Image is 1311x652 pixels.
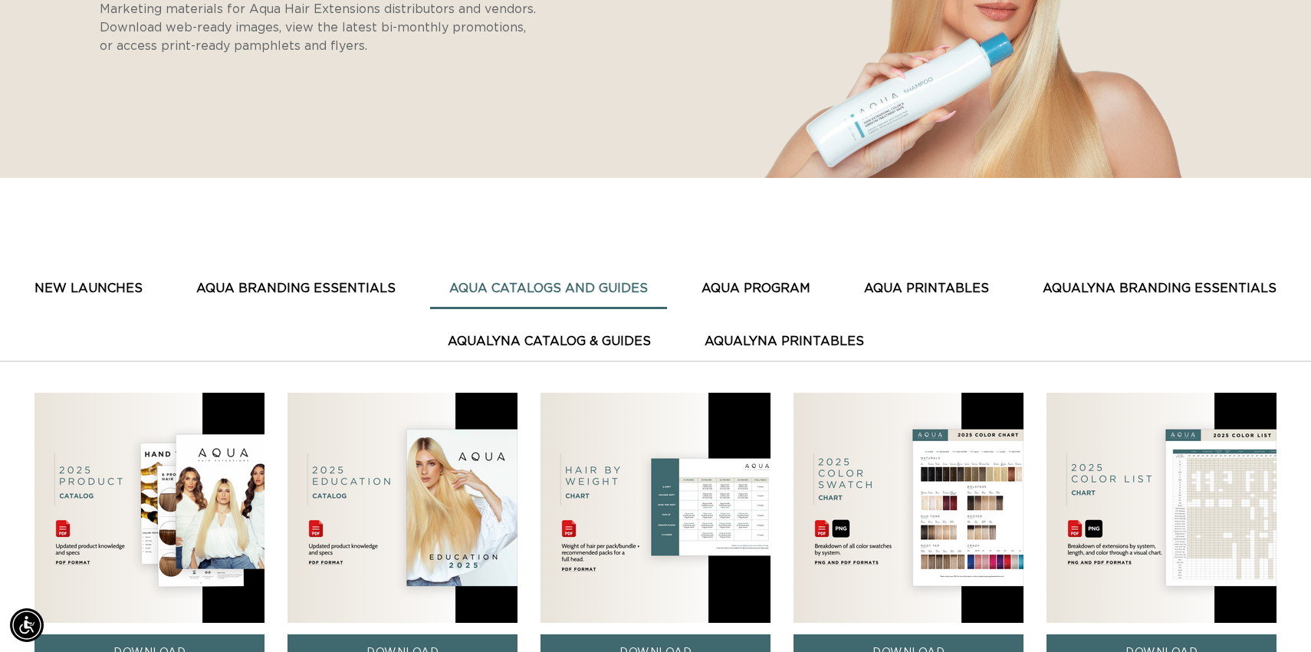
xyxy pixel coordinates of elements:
button: AQUA PROGRAM [682,270,830,308]
iframe: Chat Widget [1234,578,1311,652]
button: AQUA CATALOGS AND GUIDES [430,270,667,308]
button: AQUA PRINTABLES [845,270,1008,308]
button: AquaLyna Catalog & Guides [429,323,670,361]
div: Accessibility Menu [10,608,44,642]
button: AquaLyna Printables [685,323,883,361]
button: AquaLyna Branding Essentials [1024,270,1296,308]
button: AQUA BRANDING ESSENTIALS [177,270,415,308]
button: New Launches [15,270,162,308]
